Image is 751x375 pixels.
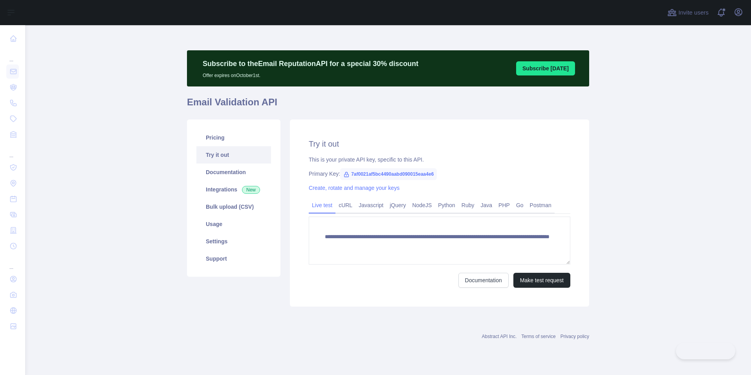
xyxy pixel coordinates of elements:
[478,199,496,211] a: Java
[196,215,271,233] a: Usage
[513,199,527,211] a: Go
[309,170,570,178] div: Primary Key:
[355,199,386,211] a: Javascript
[309,156,570,164] div: This is your private API key, specific to this API.
[495,199,513,211] a: PHP
[203,69,418,79] p: Offer expires on October 1st.
[309,185,399,191] a: Create, rotate and manage your keys
[6,143,19,159] div: ...
[309,199,335,211] a: Live test
[666,6,710,19] button: Invite users
[527,199,555,211] a: Postman
[435,199,458,211] a: Python
[187,96,589,115] h1: Email Validation API
[6,255,19,270] div: ...
[196,233,271,250] a: Settings
[513,273,570,288] button: Make test request
[340,168,437,180] span: 7af0021af5bc4490aabd090015eaa4e6
[561,334,589,339] a: Privacy policy
[196,146,271,164] a: Try it out
[678,8,709,17] span: Invite users
[458,273,509,288] a: Documentation
[409,199,435,211] a: NodeJS
[196,129,271,146] a: Pricing
[458,199,478,211] a: Ruby
[309,138,570,149] h2: Try it out
[196,198,271,215] a: Bulk upload (CSV)
[196,181,271,198] a: Integrations New
[242,186,260,194] span: New
[203,58,418,69] p: Subscribe to the Email Reputation API for a special 30 % discount
[196,250,271,267] a: Support
[335,199,355,211] a: cURL
[6,47,19,63] div: ...
[676,343,735,359] iframe: Toggle Customer Support
[196,164,271,181] a: Documentation
[516,61,575,75] button: Subscribe [DATE]
[386,199,409,211] a: jQuery
[482,334,517,339] a: Abstract API Inc.
[521,334,555,339] a: Terms of service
